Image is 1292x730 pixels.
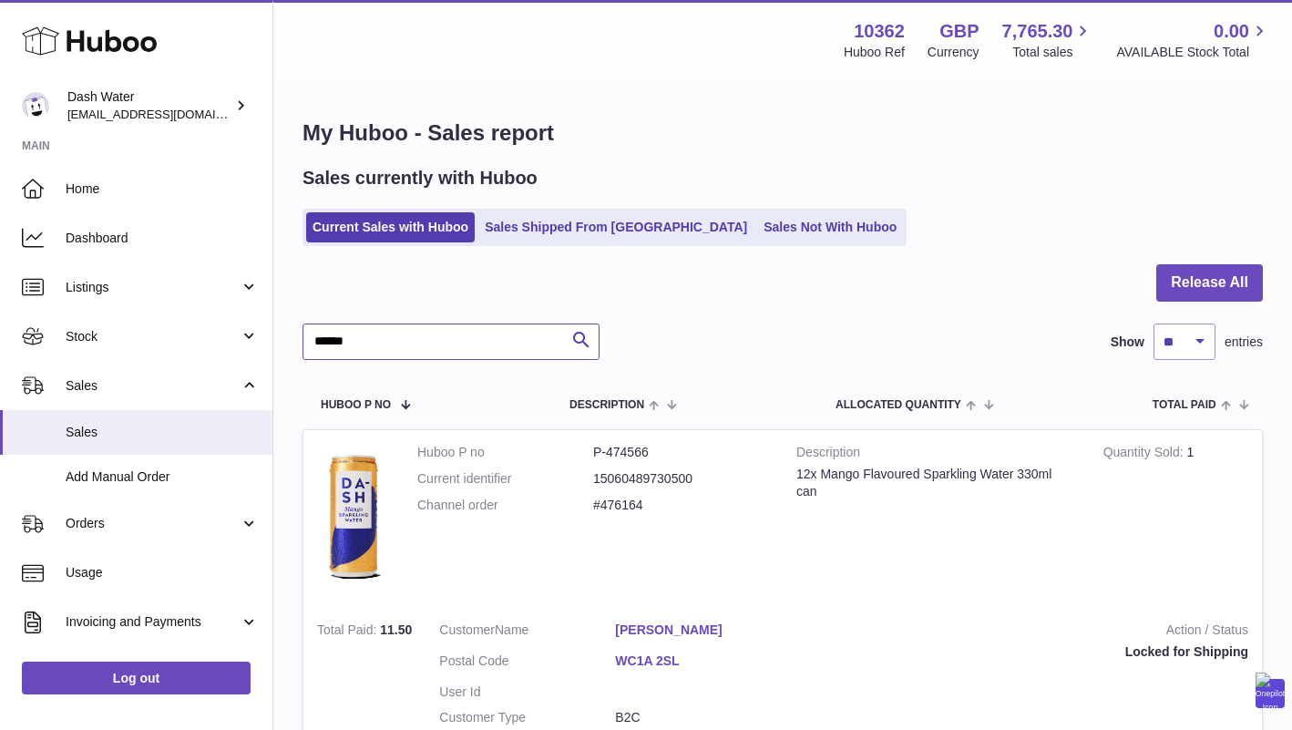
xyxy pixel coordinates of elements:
[1156,264,1263,302] button: Release All
[854,19,905,44] strong: 10362
[1002,19,1094,61] a: 7,765.30 Total sales
[439,653,615,674] dt: Postal Code
[439,684,615,701] dt: User Id
[1116,19,1270,61] a: 0.00 AVAILABLE Stock Total
[1111,334,1144,351] label: Show
[67,107,268,121] span: [EMAIL_ADDRESS][DOMAIN_NAME]
[928,44,979,61] div: Currency
[66,564,259,581] span: Usage
[302,118,1263,148] h1: My Huboo - Sales report
[818,622,1248,643] strong: Action / Status
[593,444,769,461] dd: P-474566
[593,497,769,514] dd: #476164
[1103,445,1187,464] strong: Quantity Sold
[836,399,961,411] span: ALLOCATED Quantity
[1090,430,1262,608] td: 1
[615,709,791,726] dd: B2C
[1225,334,1263,351] span: entries
[66,279,240,296] span: Listings
[1214,19,1249,44] span: 0.00
[302,166,538,190] h2: Sales currently with Huboo
[417,497,593,514] dt: Channel order
[417,444,593,461] dt: Huboo P no
[844,44,905,61] div: Huboo Ref
[66,377,240,395] span: Sales
[66,328,240,345] span: Stock
[1012,44,1093,61] span: Total sales
[439,622,615,643] dt: Name
[939,19,979,44] strong: GBP
[22,662,251,694] a: Log out
[593,470,769,488] dd: 15060489730500
[317,622,380,642] strong: Total Paid
[796,466,1076,500] div: 12x Mango Flavoured Sparkling Water 330ml can
[67,88,231,123] div: Dash Water
[439,622,495,637] span: Customer
[1153,399,1216,411] span: Total paid
[66,180,259,198] span: Home
[757,212,903,242] a: Sales Not With Huboo
[306,212,475,242] a: Current Sales with Huboo
[417,470,593,488] dt: Current identifier
[1002,19,1073,44] span: 7,765.30
[66,424,259,441] span: Sales
[22,92,49,119] img: bea@dash-water.com
[1116,44,1270,61] span: AVAILABLE Stock Total
[569,399,644,411] span: Description
[66,613,240,631] span: Invoicing and Payments
[380,622,412,637] span: 11.50
[818,643,1248,661] div: Locked for Shipping
[796,444,1076,466] strong: Description
[439,709,615,726] dt: Customer Type
[317,444,390,590] img: 103621706197908.png
[66,515,240,532] span: Orders
[321,399,391,411] span: Huboo P no
[478,212,754,242] a: Sales Shipped From [GEOGRAPHIC_DATA]
[615,622,791,639] a: [PERSON_NAME]
[66,230,259,247] span: Dashboard
[615,653,791,670] a: WC1A 2SL
[66,468,259,486] span: Add Manual Order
